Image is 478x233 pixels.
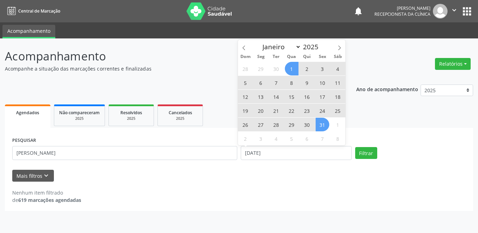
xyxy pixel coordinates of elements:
[300,62,314,75] span: Outubro 2, 2025
[254,104,268,117] span: Outubro 20, 2025
[269,132,283,145] span: Novembro 4, 2025
[254,62,268,75] span: Setembro 29, 2025
[59,110,100,116] span: Não compareceram
[285,132,298,145] span: Novembro 5, 2025
[269,76,283,89] span: Outubro 7, 2025
[269,104,283,117] span: Outubro 21, 2025
[18,8,60,14] span: Central de Marcação
[331,90,345,103] span: Outubro 18, 2025
[16,110,39,116] span: Agendados
[374,11,430,17] span: Recepcionista da clínica
[12,170,54,182] button: Mais filtroskeyboard_arrow_down
[59,116,100,121] div: 2025
[239,76,252,89] span: Outubro 5, 2025
[300,118,314,131] span: Outubro 30, 2025
[169,110,192,116] span: Cancelados
[269,90,283,103] span: Outubro 14, 2025
[331,118,345,131] span: Novembro 1, 2025
[461,5,473,17] button: apps
[331,62,345,75] span: Outubro 4, 2025
[300,132,314,145] span: Novembro 6, 2025
[239,90,252,103] span: Outubro 12, 2025
[299,54,315,59] span: Qui
[355,147,377,159] button: Filtrar
[254,76,268,89] span: Outubro 6, 2025
[316,132,329,145] span: Novembro 7, 2025
[301,42,324,51] input: Year
[285,76,298,89] span: Outubro 8, 2025
[239,118,252,131] span: Outubro 26, 2025
[331,76,345,89] span: Outubro 11, 2025
[239,132,252,145] span: Novembro 2, 2025
[285,90,298,103] span: Outubro 15, 2025
[316,76,329,89] span: Outubro 10, 2025
[356,85,418,93] p: Ano de acompanhamento
[285,104,298,117] span: Outubro 22, 2025
[12,135,36,146] label: PESQUISAR
[42,172,50,180] i: keyboard_arrow_down
[254,118,268,131] span: Outubro 27, 2025
[241,146,352,160] input: Selecione um intervalo
[5,65,333,72] p: Acompanhe a situação das marcações correntes e finalizadas
[253,54,268,59] span: Seg
[435,58,471,70] button: Relatórios
[269,118,283,131] span: Outubro 28, 2025
[12,146,237,160] input: Nome, CNS
[5,5,60,17] a: Central de Marcação
[12,196,81,204] div: de
[450,6,458,14] i: 
[163,116,198,121] div: 2025
[315,54,330,59] span: Sex
[331,104,345,117] span: Outubro 25, 2025
[268,54,284,59] span: Ter
[254,132,268,145] span: Novembro 3, 2025
[285,118,298,131] span: Outubro 29, 2025
[239,62,252,75] span: Setembro 28, 2025
[433,4,448,19] img: img
[300,76,314,89] span: Outubro 9, 2025
[374,5,430,11] div: [PERSON_NAME]
[448,4,461,19] button: 
[259,42,301,52] select: Month
[316,118,329,131] span: Outubro 31, 2025
[120,110,142,116] span: Resolvidos
[316,104,329,117] span: Outubro 24, 2025
[5,48,333,65] p: Acompanhamento
[239,104,252,117] span: Outubro 19, 2025
[284,54,299,59] span: Qua
[114,116,149,121] div: 2025
[269,62,283,75] span: Setembro 30, 2025
[331,132,345,145] span: Novembro 8, 2025
[330,54,345,59] span: Sáb
[238,54,253,59] span: Dom
[300,104,314,117] span: Outubro 23, 2025
[285,62,298,75] span: Outubro 1, 2025
[300,90,314,103] span: Outubro 16, 2025
[18,197,81,203] strong: 619 marcações agendadas
[316,62,329,75] span: Outubro 3, 2025
[316,90,329,103] span: Outubro 17, 2025
[254,90,268,103] span: Outubro 13, 2025
[2,25,55,38] a: Acompanhamento
[353,6,363,16] button: notifications
[12,189,81,196] div: Nenhum item filtrado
